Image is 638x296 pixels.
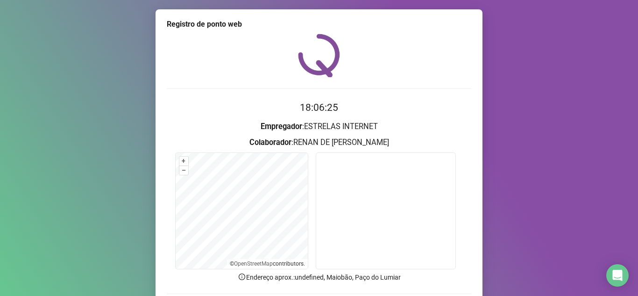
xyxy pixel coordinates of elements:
div: Open Intercom Messenger [606,264,629,287]
p: Endereço aprox. : undefined, Maiobão, Paço do Lumiar [167,272,471,282]
time: 18:06:25 [300,102,338,113]
span: info-circle [238,273,246,281]
li: © contributors. [230,260,305,267]
div: Registro de ponto web [167,19,471,30]
a: OpenStreetMap [234,260,273,267]
img: QRPoint [298,34,340,77]
button: – [179,166,188,175]
h3: : ESTRELAS INTERNET [167,121,471,133]
h3: : RENAN DE [PERSON_NAME] [167,137,471,149]
strong: Colaborador [249,138,291,147]
button: + [179,157,188,166]
strong: Empregador [261,122,302,131]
